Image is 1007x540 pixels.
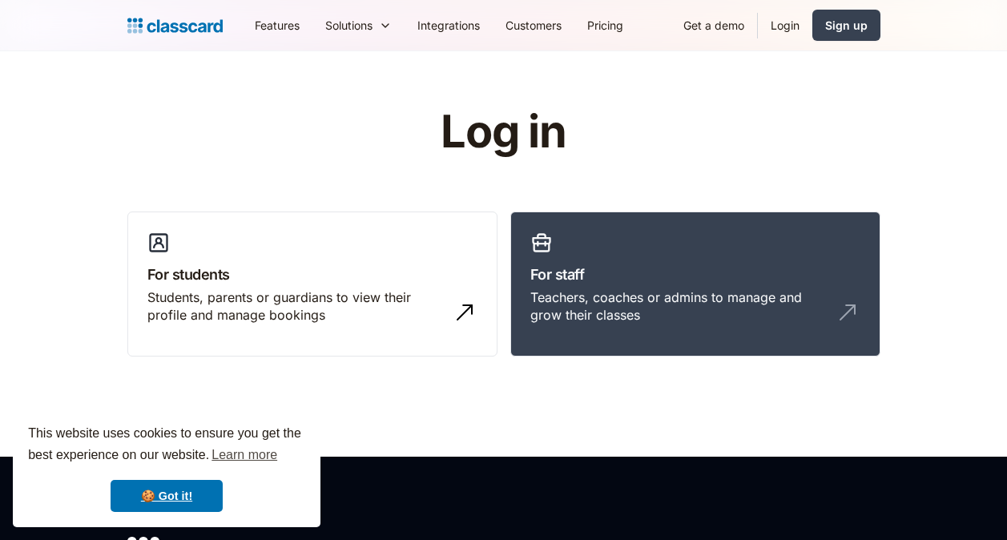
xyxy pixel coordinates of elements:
a: learn more about cookies [209,443,280,467]
a: Pricing [574,7,636,43]
a: For studentsStudents, parents or guardians to view their profile and manage bookings [127,212,497,357]
div: Students, parents or guardians to view their profile and manage bookings [147,288,445,324]
div: Teachers, coaches or admins to manage and grow their classes [530,288,828,324]
a: Login [758,7,812,43]
span: This website uses cookies to ensure you get the best experience on our website. [28,424,305,467]
a: Integrations [405,7,493,43]
h1: Log in [249,107,758,157]
h3: For staff [530,264,860,285]
a: home [127,14,223,37]
div: Sign up [825,17,868,34]
a: Customers [493,7,574,43]
a: dismiss cookie message [111,480,223,512]
h3: For students [147,264,477,285]
div: cookieconsent [13,409,320,527]
div: Solutions [325,17,373,34]
a: Sign up [812,10,880,41]
a: Features [242,7,312,43]
div: Solutions [312,7,405,43]
a: For staffTeachers, coaches or admins to manage and grow their classes [510,212,880,357]
a: Get a demo [671,7,757,43]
